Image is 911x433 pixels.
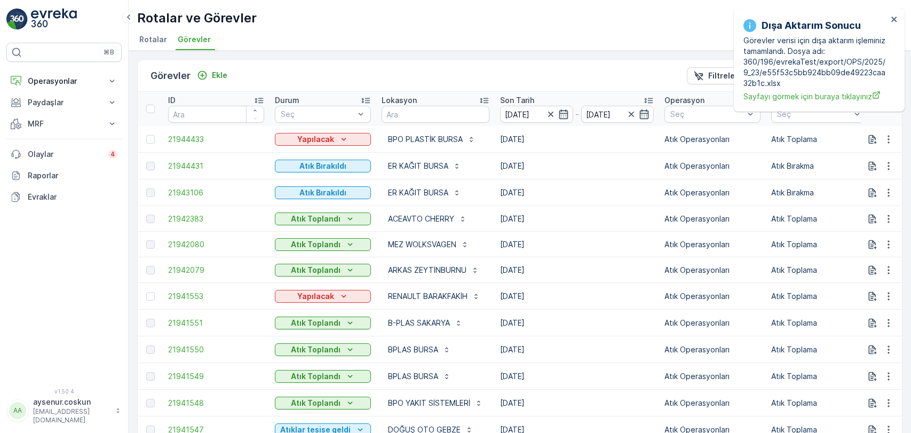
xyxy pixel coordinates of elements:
[146,188,155,197] div: Toggle Row Selected
[275,238,371,251] button: Atık Toplandı
[146,162,155,170] div: Toggle Row Selected
[110,150,115,159] p: 4
[771,398,867,408] p: Atık Toplama
[299,187,346,198] p: Atık Bırakıldı
[168,371,264,382] a: 21941549
[664,344,761,355] p: Atık Operasyonları
[275,343,371,356] button: Atık Toplandı
[275,264,371,277] button: Atık Toplandı
[168,291,264,302] a: 21941553
[146,135,155,144] div: Toggle Row Selected
[168,239,264,250] a: 21942080
[664,95,704,106] p: Operasyon
[771,239,867,250] p: Atık Toplama
[382,341,457,358] button: BPLAS BURSA
[388,134,463,145] p: BPO PLASTİK BURSA
[9,402,26,419] div: AA
[771,134,867,145] p: Atık Toplama
[664,265,761,275] p: Atık Operasyonları
[297,291,334,302] p: Yapılacak
[382,184,468,201] button: ER KAĞIT BURSA
[28,170,117,181] p: Raporlar
[771,265,867,275] p: Atık Toplama
[664,371,761,382] p: Atık Operasyonları
[168,187,264,198] a: 21943106
[168,134,264,145] span: 21944433
[33,407,110,424] p: [EMAIL_ADDRESS][DOMAIN_NAME]
[382,210,473,227] button: ACEAVTO CHERRY
[28,119,100,129] p: MRF
[193,69,232,82] button: Ekle
[168,344,264,355] a: 21941550
[291,318,340,328] p: Atık Toplandı
[275,212,371,225] button: Atık Toplandı
[168,318,264,328] a: 21941551
[495,179,659,206] td: [DATE]
[743,35,888,89] p: Görevler verisi için dışa aktarım işleminiz tamamlandı. Dosya adı: 360/196/evrekaTest/export/OPS/...
[275,290,371,303] button: Yapılacak
[150,68,191,83] p: Görevler
[388,265,466,275] p: ARKAS ZEYTİNBURNU
[168,106,264,123] input: Ara
[771,161,867,171] p: Atık Bırakma
[382,368,457,385] button: BPLAS BURSA
[31,9,77,30] img: logo_light-DOdMpM7g.png
[664,134,761,145] p: Atık Operasyonları
[146,372,155,381] div: Toggle Row Selected
[168,265,264,275] a: 21942079
[275,317,371,329] button: Atık Toplandı
[291,265,340,275] p: Atık Toplandı
[388,214,454,224] p: ACEAVTO CHERRY
[771,291,867,302] p: Atık Toplama
[382,106,489,123] input: Ara
[6,144,122,165] a: Olaylar4
[146,399,155,407] div: Toggle Row Selected
[291,214,340,224] p: Atık Toplandı
[146,345,155,354] div: Toggle Row Selected
[495,232,659,257] td: [DATE]
[382,262,486,279] button: ARKAS ZEYTİNBURNU
[33,397,110,407] p: aysenur.coskun
[382,395,489,412] button: BPO YAKIT SİSTEMLERİ
[382,314,469,332] button: B-PLAS SAKARYA
[575,108,579,121] p: -
[771,344,867,355] p: Atık Toplama
[495,153,659,179] td: [DATE]
[495,310,659,336] td: [DATE]
[28,97,100,108] p: Paydaşlar
[382,158,468,175] button: ER KAĞIT BURSA
[168,398,264,408] a: 21941548
[495,283,659,310] td: [DATE]
[178,34,211,45] span: Görevler
[500,106,573,123] input: dd/mm/yyyy
[495,126,659,153] td: [DATE]
[168,161,264,171] a: 21944431
[771,214,867,224] p: Atık Toplama
[382,95,417,106] p: Lokasyon
[28,149,102,160] p: Olaylar
[6,388,122,395] span: v 1.50.4
[664,398,761,408] p: Atık Operasyonları
[664,291,761,302] p: Atık Operasyonları
[743,91,888,102] a: Sayfayı görmek için buraya tıklayınız
[146,215,155,223] div: Toggle Row Selected
[6,165,122,186] a: Raporlar
[168,95,176,106] p: ID
[891,15,898,25] button: close
[771,318,867,328] p: Atık Toplama
[275,397,371,410] button: Atık Toplandı
[291,371,340,382] p: Atık Toplandı
[664,161,761,171] p: Atık Operasyonları
[297,134,334,145] p: Yapılacak
[388,318,450,328] p: B-PLAS SAKARYA
[664,318,761,328] p: Atık Operasyonları
[495,336,659,363] td: [DATE]
[6,113,122,135] button: MRF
